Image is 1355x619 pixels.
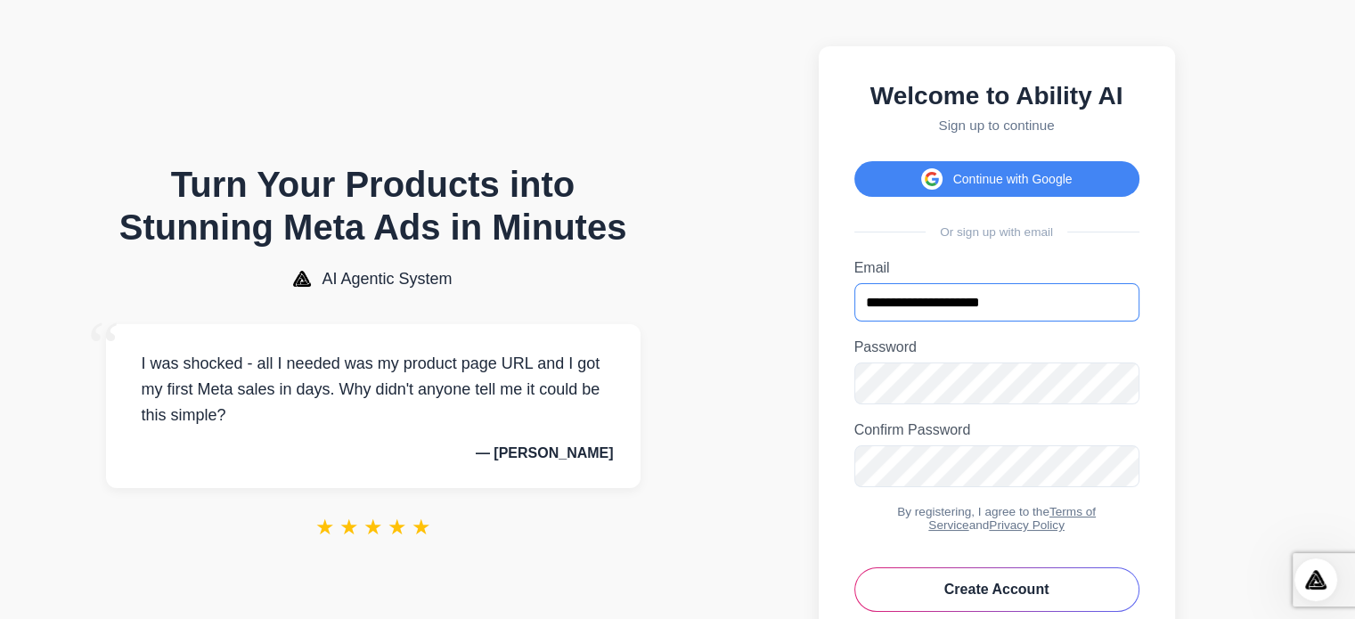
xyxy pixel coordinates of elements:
span: ★ [339,515,359,540]
a: Terms of Service [928,505,1096,532]
img: AI Agentic System Logo [293,271,311,287]
label: Password [854,339,1139,355]
p: — [PERSON_NAME] [133,445,614,461]
label: Email [854,260,1139,276]
label: Confirm Password [854,422,1139,438]
h1: Turn Your Products into Stunning Meta Ads in Minutes [106,163,641,248]
span: AI Agentic System [322,270,452,289]
span: ★ [412,515,431,540]
div: By registering, I agree to the and [854,505,1139,532]
div: Or sign up with email [854,225,1139,239]
iframe: Intercom live chat [1294,558,1337,601]
button: Create Account [854,567,1139,612]
span: ★ [363,515,383,540]
p: I was shocked - all I needed was my product page URL and I got my first Meta sales in days. Why d... [133,351,614,428]
span: ★ [388,515,407,540]
h2: Welcome to Ability AI [854,82,1139,110]
a: Privacy Policy [989,518,1065,532]
p: Sign up to continue [854,118,1139,133]
button: Continue with Google [854,161,1139,197]
span: “ [88,306,120,387]
span: ★ [315,515,335,540]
